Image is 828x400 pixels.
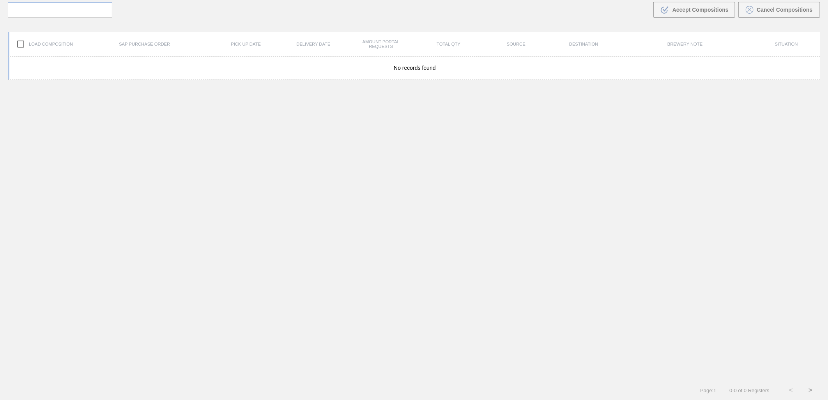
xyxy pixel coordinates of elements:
span: Accept Compositions [672,7,729,13]
div: Total Qty [415,42,482,46]
div: Pick up Date [212,42,280,46]
span: Cancel Compositions [757,7,812,13]
button: > [801,381,820,400]
span: Page : 1 [700,388,716,393]
div: SAP Purchase Order [77,42,212,46]
div: Amount Portal Requests [347,39,415,49]
div: Delivery Date [280,42,347,46]
button: Accept Compositions [653,2,735,18]
button: < [781,381,801,400]
div: Situation [753,42,820,46]
button: Cancel Compositions [738,2,820,18]
span: No records found [394,65,435,71]
span: 0 - 0 of 0 Registers [728,388,770,393]
div: Brewery Note [617,42,753,46]
div: Source [482,42,550,46]
div: Load composition [9,36,77,52]
div: Destination [550,42,617,46]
